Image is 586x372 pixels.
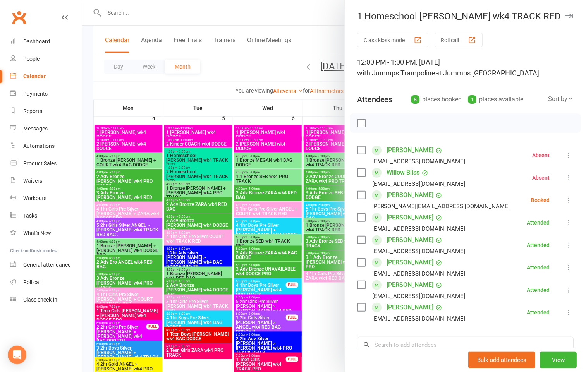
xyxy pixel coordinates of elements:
div: [EMAIL_ADDRESS][DOMAIN_NAME] [372,269,466,279]
div: Absent [532,175,550,180]
a: Product Sales [10,155,82,172]
div: Payments [23,91,48,97]
div: What's New [23,230,51,236]
a: What's New [10,225,82,242]
a: [PERSON_NAME] [387,211,434,224]
div: Calendar [23,73,46,79]
div: [EMAIL_ADDRESS][DOMAIN_NAME] [372,179,466,189]
div: Workouts [23,195,46,201]
a: [PERSON_NAME] [387,256,434,269]
a: Dashboard [10,33,82,50]
a: Calendar [10,68,82,85]
span: with Jummps Trampoline [357,69,436,77]
button: Roll call [435,33,483,47]
div: Class check-in [23,297,57,303]
div: People [23,56,40,62]
a: Workouts [10,190,82,207]
a: Messages [10,120,82,137]
div: Product Sales [23,160,57,166]
div: Attendees [357,94,393,105]
div: Tasks [23,213,37,219]
a: General attendance kiosk mode [10,256,82,274]
a: People [10,50,82,68]
div: places booked [411,94,462,105]
div: 8 [411,95,419,104]
a: Waivers [10,172,82,190]
div: [EMAIL_ADDRESS][DOMAIN_NAME] [372,224,466,234]
div: 12:00 PM - 1:00 PM, [DATE] [357,57,574,79]
div: [PERSON_NAME][EMAIL_ADDRESS][DOMAIN_NAME] [372,201,510,211]
div: Attended [527,310,550,315]
div: Booked [531,197,550,203]
a: [PERSON_NAME] [387,279,434,291]
a: Tasks [10,207,82,225]
div: Attended [527,287,550,293]
div: Attended [527,220,550,225]
div: Messages [23,125,48,132]
div: Automations [23,143,55,149]
button: Bulk add attendees [468,352,535,368]
div: [EMAIL_ADDRESS][DOMAIN_NAME] [372,246,466,256]
div: places available [468,94,523,105]
a: Willow Bliss [387,166,420,179]
div: Dashboard [23,38,50,45]
button: View [540,352,577,368]
button: Class kiosk mode [357,33,428,47]
span: at Jummps [GEOGRAPHIC_DATA] [436,69,540,77]
a: [PERSON_NAME] [387,234,434,246]
a: Roll call [10,274,82,291]
div: 1 Homeschool [PERSON_NAME] wk4 TRACK RED [345,11,586,22]
div: Attended [527,265,550,270]
div: Open Intercom Messenger [8,346,26,364]
div: Roll call [23,279,41,285]
div: Attended [527,242,550,248]
a: [PERSON_NAME] [387,301,434,314]
input: Search to add attendees [357,337,574,353]
a: [PERSON_NAME] [387,189,434,201]
div: General attendance [23,262,70,268]
div: Sort by [548,94,574,104]
a: Reports [10,103,82,120]
div: 1 [468,95,476,104]
div: [EMAIL_ADDRESS][DOMAIN_NAME] [372,291,466,301]
a: Automations [10,137,82,155]
a: [PERSON_NAME] [387,144,434,156]
a: Payments [10,85,82,103]
div: Reports [23,108,42,114]
div: [EMAIL_ADDRESS][DOMAIN_NAME] [372,314,466,324]
div: [EMAIL_ADDRESS][DOMAIN_NAME] [372,156,466,166]
a: Class kiosk mode [10,291,82,309]
div: Absent [532,153,550,158]
div: Waivers [23,178,42,184]
a: Clubworx [9,8,29,27]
